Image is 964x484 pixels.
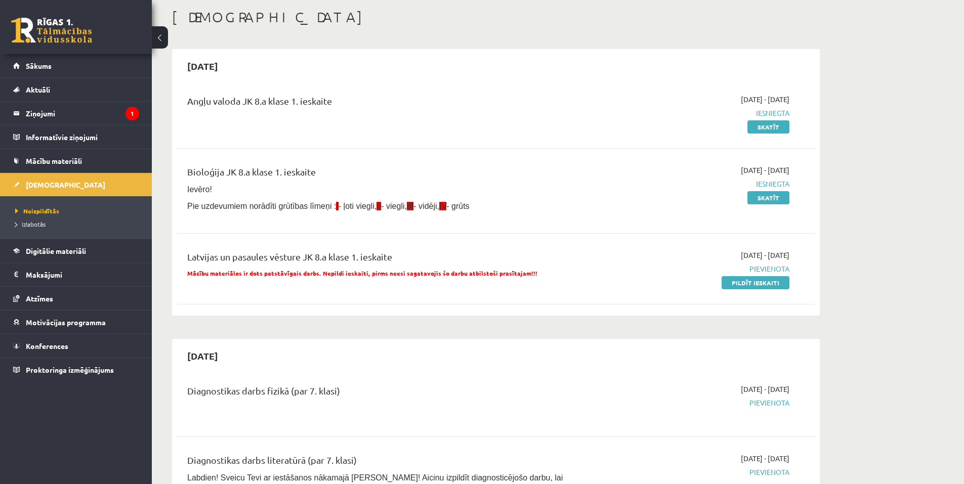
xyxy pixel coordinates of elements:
[13,287,139,310] a: Atzīmes
[599,263,789,274] span: Pievienota
[26,263,139,286] legend: Maksājumi
[177,54,228,78] h2: [DATE]
[13,54,139,77] a: Sākums
[187,202,470,210] span: Pie uzdevumiem norādīti grūtības līmeņi : - ļoti viegli, - viegli, - vidēji, - grūts
[13,358,139,381] a: Proktoringa izmēģinājums
[15,207,59,215] span: Neizpildītās
[26,85,50,94] span: Aktuāli
[741,250,789,260] span: [DATE] - [DATE]
[13,102,139,125] a: Ziņojumi1
[13,125,139,149] a: Informatīvie ziņojumi
[177,344,228,368] h2: [DATE]
[26,61,52,70] span: Sākums
[187,94,583,113] div: Angļu valoda JK 8.a klase 1. ieskaite
[187,165,583,184] div: Bioloģija JK 8.a klase 1. ieskaite
[439,202,446,210] span: IV
[26,341,68,350] span: Konferences
[26,102,139,125] legend: Ziņojumi
[747,191,789,204] a: Skatīt
[13,78,139,101] a: Aktuāli
[26,365,114,374] span: Proktoringa izmēģinājums
[187,453,583,472] div: Diagnostikas darbs literatūrā (par 7. klasi)
[722,276,789,289] a: Pildīt ieskaiti
[13,239,139,262] a: Digitālie materiāli
[26,125,139,149] legend: Informatīvie ziņojumi
[172,9,820,26] h1: [DEMOGRAPHIC_DATA]
[13,149,139,172] a: Mācību materiāli
[376,202,381,210] span: II
[15,219,142,229] a: Izlabotās
[187,185,212,194] span: Ievēro!
[407,202,413,210] span: III
[13,263,139,286] a: Maksājumi
[187,269,537,277] span: Mācību materiālos ir dots patstāvīgais darbs. Nepildi ieskaiti, pirms neesi sagatavojis šo darbu ...
[26,318,106,327] span: Motivācijas programma
[747,120,789,134] a: Skatīt
[187,384,583,403] div: Diagnostikas darbs fizikā (par 7. klasi)
[125,107,139,120] i: 1
[15,206,142,215] a: Neizpildītās
[26,156,82,165] span: Mācību materiāli
[11,18,92,43] a: Rīgas 1. Tālmācības vidusskola
[26,180,105,189] span: [DEMOGRAPHIC_DATA]
[336,202,338,210] span: I
[13,334,139,358] a: Konferences
[26,294,53,303] span: Atzīmes
[599,398,789,408] span: Pievienota
[741,94,789,105] span: [DATE] - [DATE]
[599,179,789,189] span: Iesniegta
[13,311,139,334] a: Motivācijas programma
[599,467,789,477] span: Pievienota
[599,108,789,118] span: Iesniegta
[741,453,789,464] span: [DATE] - [DATE]
[26,246,86,255] span: Digitālie materiāli
[741,165,789,175] span: [DATE] - [DATE]
[741,384,789,394] span: [DATE] - [DATE]
[13,173,139,196] a: [DEMOGRAPHIC_DATA]
[187,250,583,269] div: Latvijas un pasaules vēsture JK 8.a klase 1. ieskaite
[15,220,46,228] span: Izlabotās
